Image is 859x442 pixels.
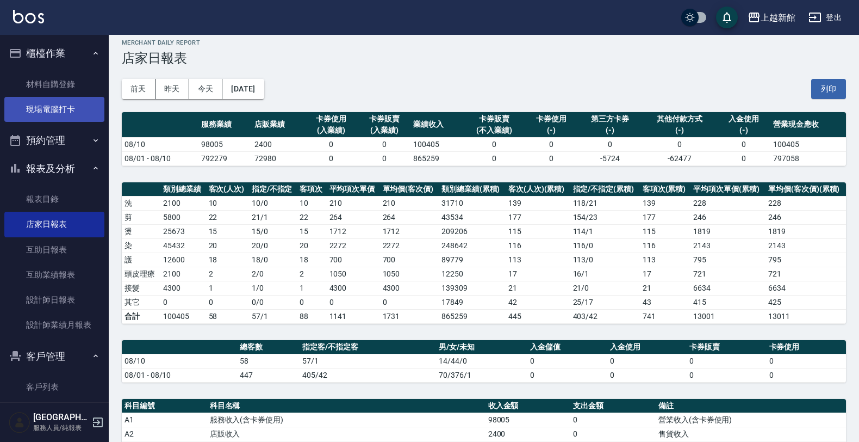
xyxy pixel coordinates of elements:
[160,267,206,281] td: 2100
[506,281,570,295] td: 21
[690,253,765,267] td: 795
[358,137,411,151] td: 0
[570,281,640,295] td: 21 / 0
[690,309,765,323] td: 13001
[160,295,206,309] td: 0
[570,267,640,281] td: 16 / 1
[237,368,300,382] td: 447
[249,309,297,323] td: 57/1
[160,224,206,238] td: 25673
[765,295,846,309] td: 425
[439,281,506,295] td: 139309
[4,97,104,122] a: 現場電腦打卡
[570,295,640,309] td: 25 / 17
[122,309,160,323] td: 合計
[765,210,846,224] td: 246
[506,196,570,210] td: 139
[358,151,411,165] td: 0
[237,340,300,354] th: 總客數
[4,342,104,371] button: 客戶管理
[249,210,297,224] td: 21 / 1
[160,238,206,253] td: 45432
[527,354,607,368] td: 0
[690,182,765,197] th: 平均項次單價(累積)
[506,295,570,309] td: 42
[570,224,640,238] td: 114 / 1
[122,354,237,368] td: 08/10
[464,137,525,151] td: 0
[436,354,527,368] td: 14/44/0
[436,340,527,354] th: 男/女/未知
[765,267,846,281] td: 721
[464,151,525,165] td: 0
[656,427,846,441] td: 售貨收入
[380,196,439,210] td: 210
[380,253,439,267] td: 700
[304,137,358,151] td: 0
[767,354,846,368] td: 0
[122,196,160,210] td: 洗
[770,151,846,165] td: 797058
[380,281,439,295] td: 4300
[122,151,198,165] td: 08/01 - 08/10
[327,309,380,323] td: 1141
[222,79,264,99] button: [DATE]
[249,238,297,253] td: 20 / 0
[4,237,104,262] a: 互助日報表
[4,262,104,287] a: 互助業績報表
[300,368,436,382] td: 405/42
[206,210,249,224] td: 22
[4,126,104,155] button: 預約管理
[570,427,656,441] td: 0
[206,295,249,309] td: 0
[327,267,380,281] td: 1050
[690,224,765,238] td: 1819
[436,368,527,382] td: 70/376/1
[718,151,771,165] td: 0
[765,182,846,197] th: 單均價(客次價)(累積)
[570,413,656,427] td: 0
[380,182,439,197] th: 單均價(客次價)
[439,224,506,238] td: 209206
[122,413,207,427] td: A1
[198,112,252,138] th: 服務業績
[252,112,305,138] th: 店販業績
[804,8,846,28] button: 登出
[581,113,639,125] div: 第三方卡券
[122,399,207,413] th: 科目編號
[506,267,570,281] td: 17
[327,253,380,267] td: 700
[645,125,715,136] div: (-)
[122,238,160,253] td: 染
[506,253,570,267] td: 113
[640,224,691,238] td: 115
[640,182,691,197] th: 客項次(累積)
[767,368,846,382] td: 0
[122,210,160,224] td: 剪
[720,125,768,136] div: (-)
[506,224,570,238] td: 115
[690,238,765,253] td: 2143
[380,210,439,224] td: 264
[690,196,765,210] td: 228
[761,11,795,24] div: 上越新館
[640,238,691,253] td: 116
[687,340,766,354] th: 卡券販賣
[122,267,160,281] td: 頭皮理療
[607,354,687,368] td: 0
[297,196,326,210] td: 10
[439,238,506,253] td: 248642
[690,267,765,281] td: 721
[297,267,326,281] td: 2
[765,281,846,295] td: 6634
[307,125,355,136] div: (入業績)
[439,295,506,309] td: 17849
[206,224,249,238] td: 15
[360,113,408,125] div: 卡券販賣
[439,196,506,210] td: 31710
[206,196,249,210] td: 10
[570,210,640,224] td: 154 / 23
[690,281,765,295] td: 6634
[410,151,464,165] td: 865259
[656,413,846,427] td: 營業收入(含卡券使用)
